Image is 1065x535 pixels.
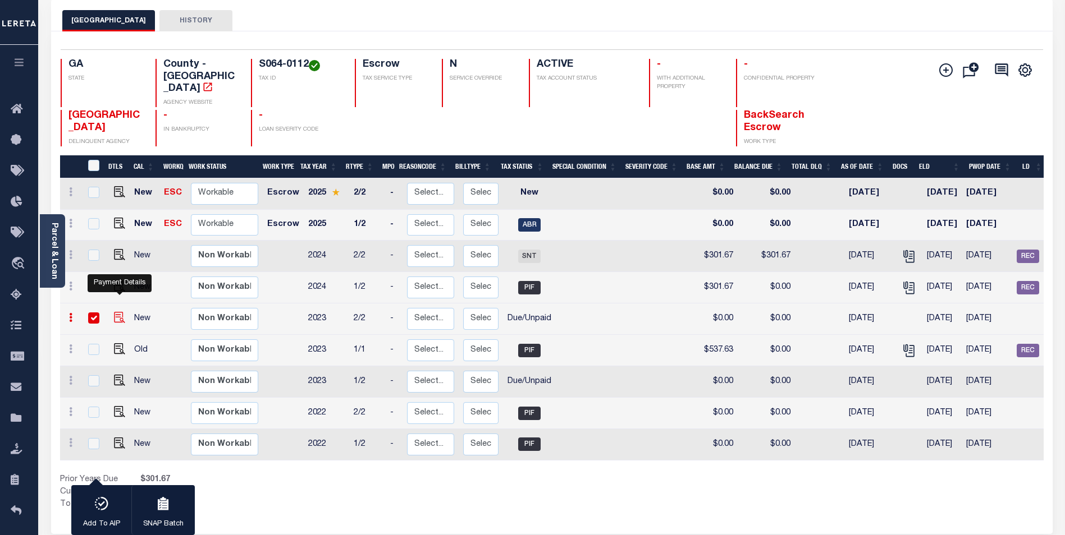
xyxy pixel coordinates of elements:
[738,303,795,335] td: $0.00
[304,398,349,429] td: 2022
[690,366,738,398] td: $0.00
[503,178,556,210] td: New
[844,178,895,210] td: [DATE]
[915,155,965,178] th: ELD: activate to sort column ascending
[844,429,895,460] td: [DATE]
[130,241,159,272] td: New
[690,335,738,366] td: $537.63
[130,335,159,366] td: Old
[690,398,738,429] td: $0.00
[682,155,730,178] th: Base Amt: activate to sort column ascending
[349,366,386,398] td: 1/2
[518,344,541,357] span: PIF
[922,398,962,429] td: [DATE]
[259,59,341,71] h4: S064-0112
[60,474,138,486] td: Prior Years Due
[258,155,296,178] th: Work Type
[349,178,386,210] td: 2/2
[922,178,962,210] td: [DATE]
[518,281,541,294] span: PIF
[738,178,795,210] td: $0.00
[68,138,143,146] p: DELINQUENT AGENCY
[962,429,1012,460] td: [DATE]
[349,398,386,429] td: 2/2
[690,429,738,460] td: $0.00
[738,335,795,366] td: $0.00
[844,272,895,303] td: [DATE]
[386,366,403,398] td: -
[68,59,143,71] h4: GA
[922,210,962,241] td: [DATE]
[451,155,495,178] th: BillType: activate to sort column ascending
[60,486,138,499] td: Current Year Due
[922,272,962,303] td: [DATE]
[184,155,258,178] th: Work Status
[837,155,888,178] th: As of Date: activate to sort column ascending
[164,220,182,228] a: ESC
[738,210,795,241] td: $0.00
[159,10,232,31] button: HISTORY
[50,223,58,279] a: Parcel & Loan
[1017,252,1039,260] a: REC
[730,155,787,178] th: Balance Due: activate to sort column ascending
[1017,281,1039,294] span: REC
[503,303,556,335] td: Due/Unpaid
[83,519,120,530] p: Add To AIP
[744,59,748,70] span: -
[690,303,738,335] td: $0.00
[844,210,895,241] td: [DATE]
[349,335,386,366] td: 1/1
[386,272,403,303] td: -
[744,138,818,146] p: WORK TYPE
[386,303,403,335] td: -
[332,188,340,196] img: Star.svg
[450,59,515,71] h4: N
[965,155,1016,178] th: PWOP Date: activate to sort column ascending
[304,335,349,366] td: 2023
[304,366,349,398] td: 2023
[304,272,349,303] td: 2024
[349,429,386,460] td: 1/2
[395,155,451,178] th: ReasonCode: activate to sort column ascending
[363,59,428,71] h4: Escrow
[386,178,403,210] td: -
[922,335,962,366] td: [DATE]
[922,429,962,460] td: [DATE]
[738,429,795,460] td: $0.00
[386,335,403,366] td: -
[349,272,386,303] td: 1/2
[62,10,155,31] button: [GEOGRAPHIC_DATA]
[68,75,143,83] p: STATE
[386,398,403,429] td: -
[164,189,182,197] a: ESC
[1017,250,1039,263] span: REC
[130,366,159,398] td: New
[738,398,795,429] td: $0.00
[304,241,349,272] td: 2024
[130,429,159,460] td: New
[518,218,541,232] span: ABR
[503,366,556,398] td: Due/Unpaid
[263,178,304,210] td: Escrow
[744,75,818,83] p: CONFIDENTIAL PROPERTY
[690,241,738,272] td: $301.67
[68,110,140,133] span: [GEOGRAPHIC_DATA]
[163,59,237,95] h4: County - [GEOGRAPHIC_DATA]
[518,250,541,263] span: SNT
[259,126,341,134] p: LOAN SEVERITY CODE
[104,155,129,178] th: DTLS
[744,110,805,133] span: BackSearch Escrow
[386,429,403,460] td: -
[738,241,795,272] td: $301.67
[844,398,895,429] td: [DATE]
[922,303,962,335] td: [DATE]
[844,366,895,398] td: [DATE]
[130,178,159,210] td: New
[378,155,395,178] th: MPO
[844,241,895,272] td: [DATE]
[259,110,263,121] span: -
[1017,284,1039,292] a: REC
[60,499,138,511] td: Total Balance Due
[349,210,386,241] td: 1/2
[1016,155,1046,178] th: LD: activate to sort column ascending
